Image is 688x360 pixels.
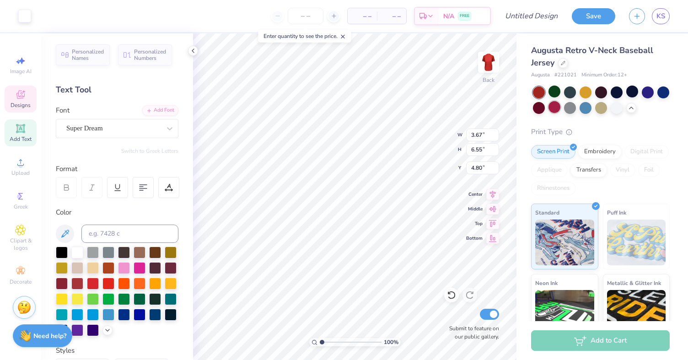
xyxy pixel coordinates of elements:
[443,11,454,21] span: N/A
[531,182,575,195] div: Rhinestones
[11,102,31,109] span: Designs
[570,163,607,177] div: Transfers
[466,191,483,198] span: Center
[466,206,483,212] span: Middle
[258,30,351,43] div: Enter quantity to see the price.
[607,220,666,265] img: Puff Ink
[466,220,483,227] span: Top
[5,237,37,252] span: Clipart & logos
[56,84,178,96] div: Text Tool
[638,163,660,177] div: Foil
[81,225,178,243] input: e.g. 7428 c
[382,11,401,21] span: – –
[56,105,70,116] label: Font
[142,105,178,116] div: Add Font
[531,127,670,137] div: Print Type
[531,145,575,159] div: Screen Print
[14,203,28,210] span: Greek
[624,145,669,159] div: Digital Print
[121,147,178,155] button: Switch to Greek Letters
[652,8,670,24] a: KS
[572,8,615,24] button: Save
[288,8,323,24] input: – –
[353,11,371,21] span: – –
[607,278,661,288] span: Metallic & Glitter Ink
[531,45,653,68] span: Augusta Retro V-Neck Baseball Jersey
[656,11,665,21] span: KS
[10,68,32,75] span: Image AI
[72,48,104,61] span: Personalized Names
[33,332,66,340] strong: Need help?
[535,278,558,288] span: Neon Ink
[56,164,179,174] div: Format
[483,76,494,84] div: Back
[498,7,565,25] input: Untitled Design
[384,338,398,346] span: 100 %
[460,13,469,19] span: FREE
[607,290,666,336] img: Metallic & Glitter Ink
[581,71,627,79] span: Minimum Order: 12 +
[10,135,32,143] span: Add Text
[531,71,550,79] span: Augusta
[10,278,32,285] span: Decorate
[134,48,167,61] span: Personalized Numbers
[607,208,626,217] span: Puff Ink
[56,345,178,356] div: Styles
[535,220,594,265] img: Standard
[531,163,568,177] div: Applique
[56,207,178,218] div: Color
[444,324,499,341] label: Submit to feature on our public gallery.
[610,163,635,177] div: Vinyl
[479,53,498,71] img: Back
[466,235,483,242] span: Bottom
[554,71,577,79] span: # 221021
[535,208,559,217] span: Standard
[11,169,30,177] span: Upload
[535,290,594,336] img: Neon Ink
[578,145,622,159] div: Embroidery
